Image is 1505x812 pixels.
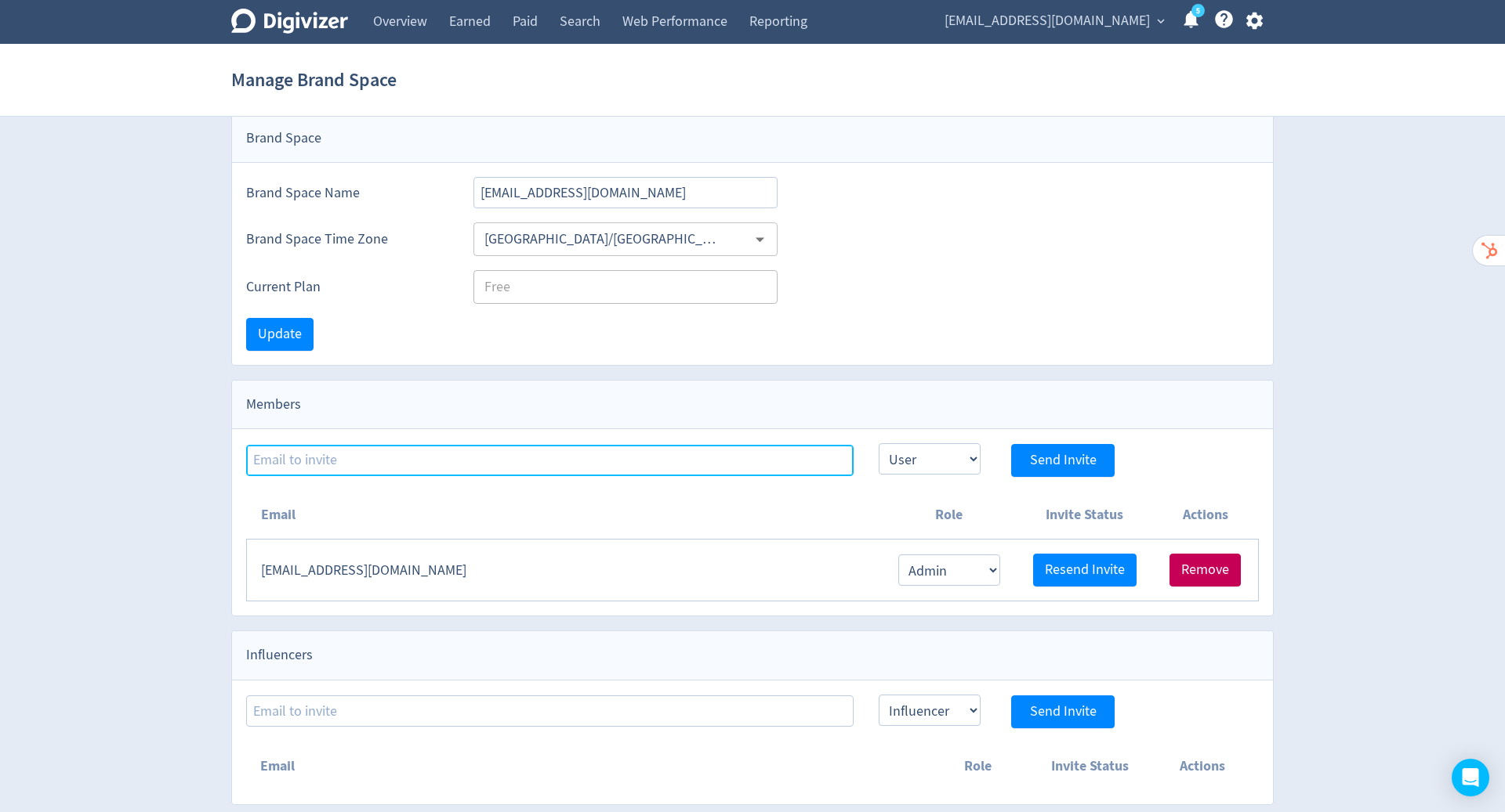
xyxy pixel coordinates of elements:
th: Invite Status [1034,742,1147,790]
label: Brand Space Name [246,183,448,203]
button: Update [246,318,314,351]
button: Send Invite [1011,695,1115,728]
input: Email to invite [246,445,854,476]
span: Resend Invite [1045,563,1125,577]
h1: Manage Brand Space [231,55,397,105]
button: [EMAIL_ADDRESS][DOMAIN_NAME] [939,9,1169,34]
button: Remove [1170,554,1241,586]
span: Remove [1181,563,1229,577]
th: Invite Status [1017,491,1153,540]
th: Role [921,742,1034,790]
div: Members [232,381,1273,429]
th: Role [882,491,1017,540]
button: Resend Invite [1033,554,1137,586]
button: Open [748,227,772,251]
label: Current Plan [246,277,448,297]
text: 5 [1196,5,1200,16]
th: Email [246,742,921,790]
button: Send Invite [1011,444,1115,477]
span: Send Invite [1030,705,1097,719]
th: Email [247,491,882,540]
div: Open Intercom Messenger [1452,759,1489,796]
label: Brand Space Time Zone [246,229,448,249]
a: 5 [1191,4,1205,17]
input: Brand Space [473,177,778,208]
span: expand_more [1154,14,1168,28]
span: Send Invite [1030,453,1097,467]
div: Brand Space [232,114,1273,163]
th: Actions [1146,742,1259,790]
span: Update [258,327,302,341]
span: [EMAIL_ADDRESS][DOMAIN_NAME] [945,9,1150,34]
th: Actions [1152,491,1258,540]
input: Email to invite [246,695,854,727]
td: [EMAIL_ADDRESS][DOMAIN_NAME] [247,540,882,601]
div: Influencers [232,631,1273,680]
input: Select Timezone [478,227,727,251]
